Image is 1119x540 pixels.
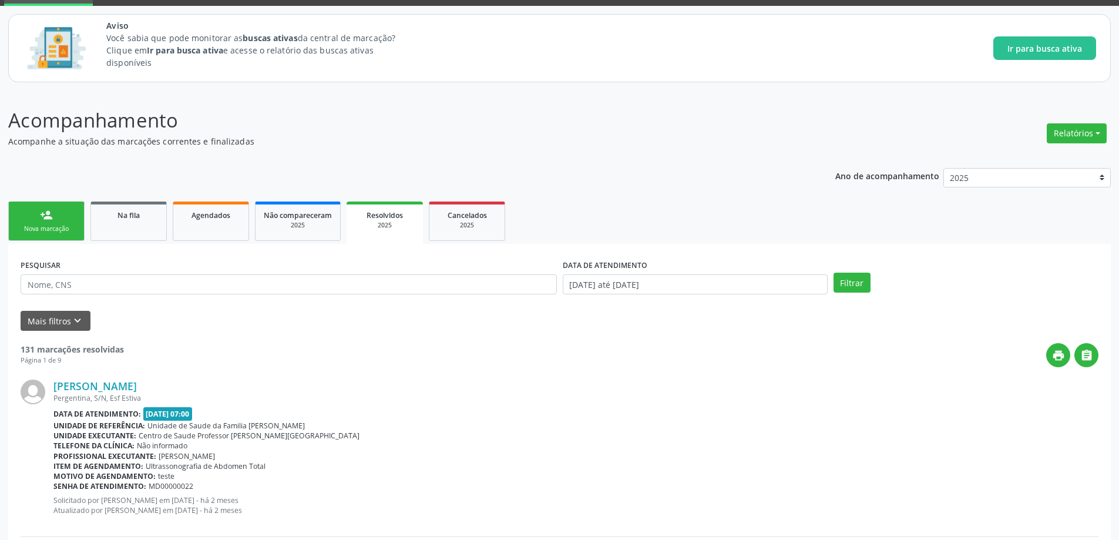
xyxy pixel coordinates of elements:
p: Ano de acompanhamento [835,168,939,183]
p: Acompanhe a situação das marcações correntes e finalizadas [8,135,780,147]
i: keyboard_arrow_down [71,314,84,327]
span: Centro de Saude Professor [PERSON_NAME][GEOGRAPHIC_DATA] [139,431,359,441]
p: Você sabia que pode monitorar as da central de marcação? Clique em e acesse o relatório das busca... [106,32,417,69]
span: Não compareceram [264,210,332,220]
div: 2025 [438,221,496,230]
span: Agendados [191,210,230,220]
input: Selecione um intervalo [563,274,828,294]
input: Nome, CNS [21,274,557,294]
p: Solicitado por [PERSON_NAME] em [DATE] - há 2 meses Atualizado por [PERSON_NAME] em [DATE] - há 2... [53,495,1098,515]
span: Ultrassonografia de Abdomen Total [146,461,266,471]
span: Cancelados [448,210,487,220]
b: Data de atendimento: [53,409,141,419]
b: Unidade de referência: [53,421,145,431]
button: Ir para busca ativa [993,36,1096,60]
span: Na fila [117,210,140,220]
label: DATA DE ATENDIMENTO [563,256,647,274]
b: Motivo de agendamento: [53,471,156,481]
b: Profissional executante: [53,451,156,461]
img: Imagem de CalloutCard [23,22,90,75]
img: img [21,380,45,404]
button: Filtrar [834,273,871,293]
label: PESQUISAR [21,256,61,274]
strong: buscas ativas [243,32,297,43]
strong: Ir para busca ativa [147,45,223,56]
p: Acompanhamento [8,106,780,135]
span: Ir para busca ativa [1007,42,1082,55]
i: print [1052,349,1065,362]
button: Relatórios [1047,123,1107,143]
div: 2025 [355,221,415,230]
span: Resolvidos [367,210,403,220]
span: Unidade de Saude da Familia [PERSON_NAME] [147,421,305,431]
b: Telefone da clínica: [53,441,135,451]
b: Unidade executante: [53,431,136,441]
div: Pergentina, S/N, Esf Estiva [53,393,1098,403]
a: [PERSON_NAME] [53,380,137,393]
span: Aviso [106,19,417,32]
div: 2025 [264,221,332,230]
strong: 131 marcações resolvidas [21,344,124,355]
span: teste [158,471,174,481]
button: Mais filtroskeyboard_arrow_down [21,311,90,331]
button: print [1046,343,1070,367]
span: MD00000022 [149,481,193,491]
i:  [1080,349,1093,362]
div: Nova marcação [17,224,76,233]
span: Não informado [137,441,187,451]
span: [DATE] 07:00 [143,407,193,421]
div: Página 1 de 9 [21,355,124,365]
b: Item de agendamento: [53,461,143,471]
button:  [1074,343,1098,367]
span: [PERSON_NAME] [159,451,215,461]
div: person_add [40,209,53,222]
b: Senha de atendimento: [53,481,146,491]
